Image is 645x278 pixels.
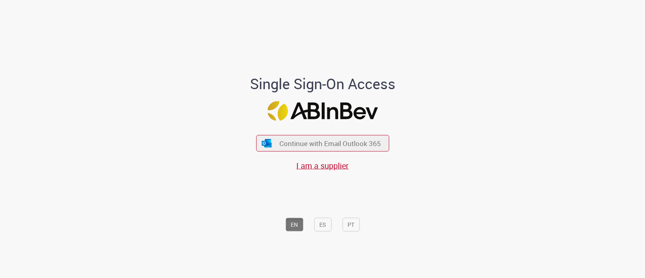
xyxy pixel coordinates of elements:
[211,75,435,92] h1: Single Sign-On Access
[267,101,378,121] img: Logo ABInBev
[314,217,331,231] button: ES
[279,139,381,148] span: Continue with Email Outlook 365
[296,160,349,171] a: I am a supplier
[342,217,360,231] button: PT
[285,217,303,231] button: EN
[256,135,389,152] button: ícone Azure/Microsoft 360 Continue with Email Outlook 365
[261,139,273,147] img: ícone Azure/Microsoft 360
